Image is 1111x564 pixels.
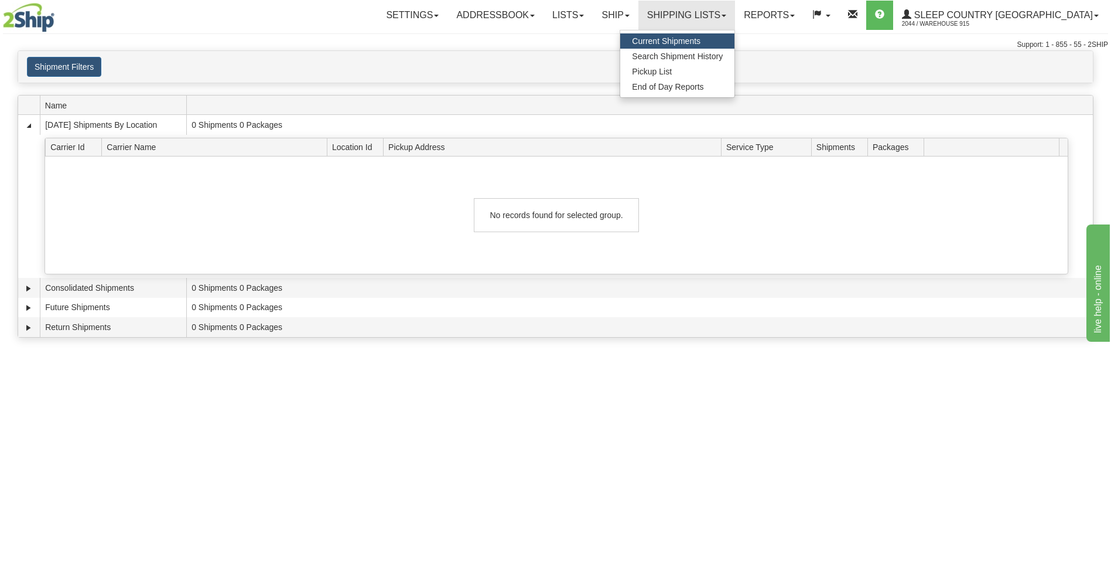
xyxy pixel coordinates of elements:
span: 2044 / Warehouse 915 [902,18,990,30]
a: Addressbook [447,1,543,30]
span: Shipments [816,138,868,156]
a: End of Day Reports [620,79,734,94]
a: Current Shipments [620,33,734,49]
span: End of Day Reports [632,82,703,91]
a: Expand [23,322,35,334]
span: Pickup Address [388,138,721,156]
span: Current Shipments [632,36,700,46]
a: Settings [377,1,447,30]
iframe: chat widget [1084,222,1110,342]
a: Reports [735,1,804,30]
span: Service Type [726,138,811,156]
span: Search Shipment History [632,52,723,61]
td: 0 Shipments 0 Packages [186,115,1093,135]
span: Carrier Name [107,138,327,156]
span: Pickup List [632,67,672,76]
div: Support: 1 - 855 - 55 - 2SHIP [3,40,1108,50]
td: Consolidated Shipments [40,278,186,298]
a: Sleep Country [GEOGRAPHIC_DATA] 2044 / Warehouse 915 [893,1,1107,30]
a: Collapse [23,120,35,131]
td: 0 Shipments 0 Packages [186,317,1093,337]
img: logo2044.jpg [3,3,54,32]
a: Pickup List [620,64,734,79]
a: Shipping lists [638,1,735,30]
td: 0 Shipments 0 Packages [186,298,1093,318]
div: live help - online [9,7,108,21]
button: Shipment Filters [27,57,101,77]
a: Search Shipment History [620,49,734,64]
div: No records found for selected group. [474,198,639,232]
a: Ship [593,1,638,30]
span: Packages [873,138,924,156]
td: Return Shipments [40,317,186,337]
a: Expand [23,283,35,294]
span: Sleep Country [GEOGRAPHIC_DATA] [911,10,1093,20]
span: Carrier Id [50,138,102,156]
td: Future Shipments [40,298,186,318]
span: Location Id [332,138,384,156]
a: Lists [543,1,593,30]
td: [DATE] Shipments By Location [40,115,186,135]
a: Expand [23,302,35,314]
td: 0 Shipments 0 Packages [186,278,1093,298]
span: Name [45,96,186,114]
